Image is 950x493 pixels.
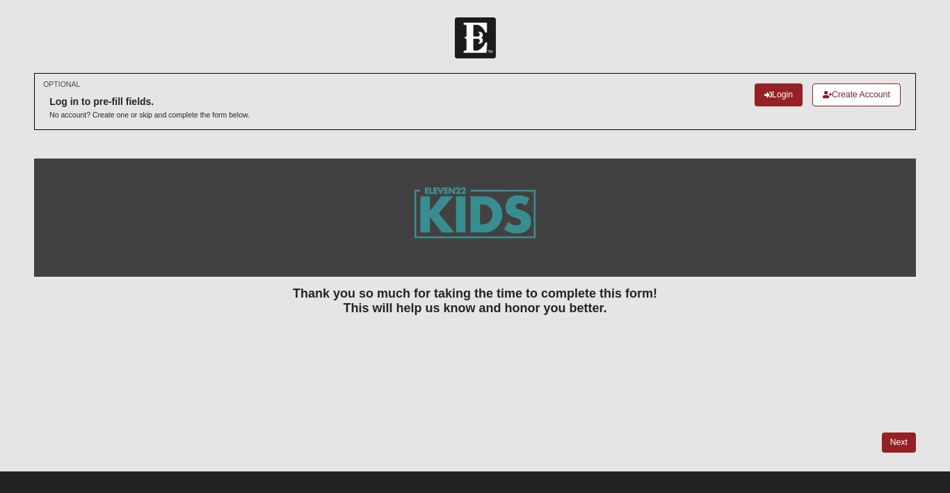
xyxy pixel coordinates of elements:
h6: Log in to pre-fill fields. [49,96,250,108]
a: Next [882,433,916,453]
img: GetImage.ashx [387,159,563,277]
a: Create Account [812,83,901,106]
h4: Thank you so much for taking the time to complete this form! This will help us know and honor you... [34,286,916,316]
img: Church of Eleven22 Logo [455,17,496,58]
p: No account? Create one or skip and complete the form below. [49,110,250,120]
a: Login [755,83,803,106]
small: OPTIONAL [43,79,80,90]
